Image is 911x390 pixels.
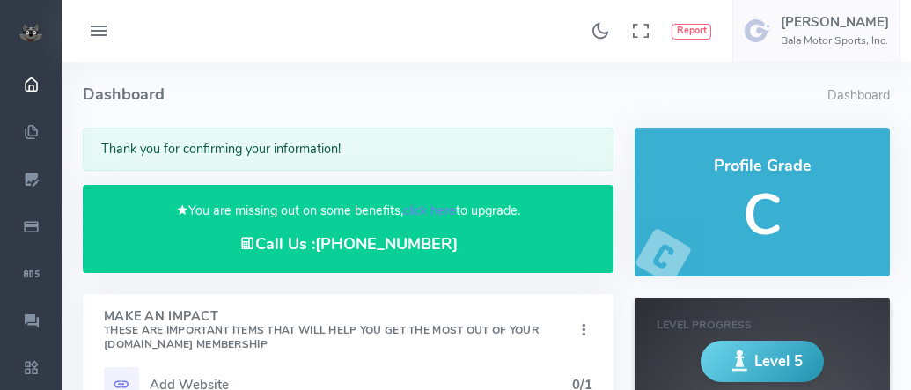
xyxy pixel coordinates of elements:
[403,202,456,219] a: click here
[754,350,803,372] span: Level 5
[104,235,592,254] h4: Call Us :
[104,323,539,351] small: These are important items that will help you get the most out of your [DOMAIN_NAME] Membership
[781,35,889,47] h6: Bala Motor Sports, Inc.
[657,320,868,331] h6: Level Progress
[104,310,575,352] h4: Make An Impact
[827,86,890,106] li: Dashboard
[656,158,869,175] h4: Profile Grade
[781,15,889,29] h5: [PERSON_NAME]
[104,201,592,221] p: You are missing out on some benefits, to upgrade.
[315,233,458,254] a: [PHONE_NUMBER]
[672,24,711,40] button: Report
[83,62,827,128] h4: Dashboard
[656,184,869,247] h5: C
[18,23,43,42] img: small logo
[83,128,613,171] div: Thank you for confirming your information!
[744,17,772,45] img: user-image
